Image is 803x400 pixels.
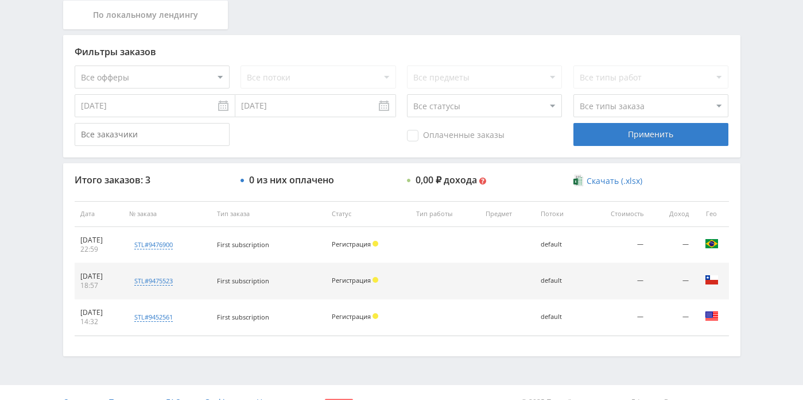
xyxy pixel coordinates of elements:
div: 0,00 ₽ дохода [416,175,477,185]
th: Тип заказа [211,201,326,227]
div: 0 из них оплачено [249,175,334,185]
th: Предмет [480,201,535,227]
th: Дата [75,201,124,227]
input: Все заказчики [75,123,230,146]
td: — [585,227,649,263]
span: First subscription [217,313,269,321]
td: — [585,263,649,299]
span: First subscription [217,240,269,249]
th: Доход [649,201,695,227]
div: stl#9452561 [134,313,173,322]
div: default [541,241,579,248]
span: Холд [373,241,378,247]
img: chl.png [705,273,719,287]
td: — [649,227,695,263]
div: 14:32 [80,317,118,326]
a: Скачать (.xlsx) [573,175,642,187]
span: First subscription [217,276,269,285]
div: Применить [573,123,728,146]
div: default [541,313,579,321]
img: usa.png [705,309,719,323]
div: Фильтры заказов [75,47,729,57]
div: stl#9476900 [134,240,173,249]
div: 18:57 [80,281,118,290]
img: bra.png [705,237,719,251]
span: Холд [373,277,378,283]
td: — [649,299,695,336]
img: xlsx [573,175,583,186]
div: default [541,277,579,284]
span: Регистрация [332,240,371,248]
span: Оплаченные заказы [407,130,505,141]
th: Потоки [535,201,585,227]
td: — [649,263,695,299]
th: Гео [695,201,729,227]
div: [DATE] [80,236,118,245]
td: — [585,299,649,336]
span: Холд [373,313,378,319]
div: По локальному лендингу [63,1,228,29]
span: Регистрация [332,276,371,284]
span: Регистрация [332,312,371,321]
div: [DATE] [80,272,118,281]
th: Тип работы [410,201,480,227]
div: 22:59 [80,245,118,254]
th: Статус [326,201,410,227]
span: Скачать (.xlsx) [587,176,642,186]
div: stl#9475523 [134,276,173,286]
div: Итого заказов: 3 [75,175,230,185]
div: [DATE] [80,308,118,317]
th: № заказа [123,201,211,227]
th: Стоимость [585,201,649,227]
